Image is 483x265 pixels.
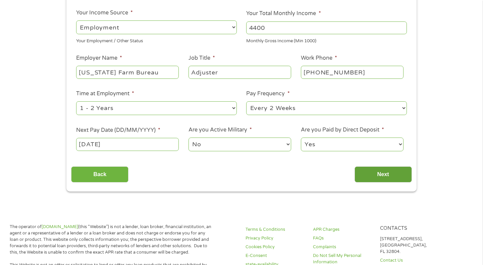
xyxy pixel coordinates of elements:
[313,244,372,250] a: Complaints
[10,224,211,255] p: The operator of (this “Website”) is not a lender, loan broker, financial institution, an agent or...
[380,225,439,232] h4: Contacts
[301,55,337,62] label: Work Phone
[301,66,404,78] input: (231) 754-4010
[76,127,160,134] label: Next Pay Date (DD/MM/YYYY)
[76,138,179,151] input: Use the arrow keys to pick a date
[246,90,289,97] label: Pay Frequency
[355,166,412,183] input: Next
[246,244,305,250] a: Cookies Policy
[42,224,78,229] a: [DOMAIN_NAME]
[246,235,305,242] a: Privacy Policy
[76,90,134,97] label: Time at Employment
[313,226,372,233] a: APR Charges
[189,126,252,134] label: Are you Active Military
[76,9,133,16] label: Your Income Source
[76,66,179,78] input: Walmart
[71,166,128,183] input: Back
[189,66,291,78] input: Cashier
[189,55,215,62] label: Job Title
[380,257,439,264] a: Contact Us
[313,235,372,242] a: FAQs
[301,126,384,134] label: Are you Paid by Direct Deposit
[246,10,321,17] label: Your Total Monthly Income
[246,226,305,233] a: Terms & Conditions
[380,236,439,255] p: [STREET_ADDRESS], [GEOGRAPHIC_DATA], FL 32804.
[76,55,122,62] label: Employer Name
[246,253,305,259] a: E-Consent
[246,21,407,34] input: 1800
[246,36,407,45] div: Monthly Gross Income (Min 1000)
[76,36,237,45] div: Your Employment / Other Status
